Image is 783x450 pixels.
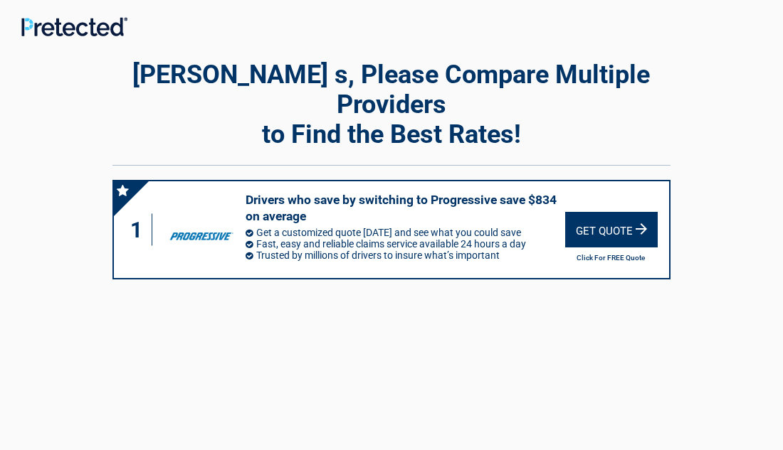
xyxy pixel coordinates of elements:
img: Main Logo [21,17,127,36]
li: Trusted by millions of drivers to insure what’s important [246,250,565,261]
img: progressive's logo [164,212,238,247]
div: 1 [128,214,152,246]
li: Fast, easy and reliable claims service available 24 hours a day [246,238,565,250]
div: Get Quote [565,212,658,247]
h2: Click For FREE Quote [565,254,656,262]
li: Get a customized quote [DATE] and see what you could save [246,227,565,238]
h2: [PERSON_NAME] s, Please Compare Multiple Providers to Find the Best Rates! [112,60,670,149]
h3: Drivers who save by switching to Progressive save $834 on average [246,192,565,225]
